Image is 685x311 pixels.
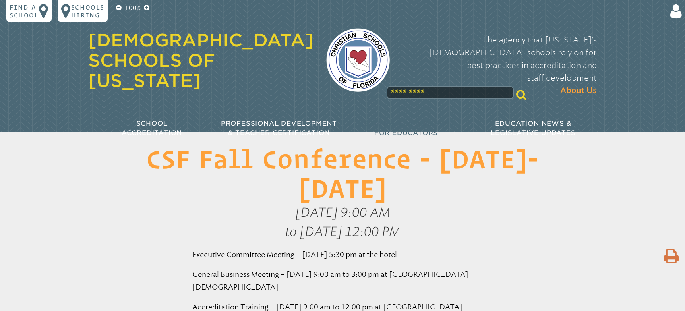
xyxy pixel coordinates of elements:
p: 100% [123,3,142,13]
p: Schools Hiring [71,3,104,19]
p: Executive Committee Meeting – [DATE] 5:30 pm at the hotel [192,248,493,261]
p: The agency that [US_STATE]’s [DEMOGRAPHIC_DATA] schools rely on for best practices in accreditati... [402,33,597,97]
p: General Business Meeting – [DATE] 9:00 am to 3:00 pm at [GEOGRAPHIC_DATA][DEMOGRAPHIC_DATA] [192,268,493,294]
a: [DEMOGRAPHIC_DATA] Schools of [US_STATE] [88,30,313,91]
span: School Accreditation [122,120,182,137]
p: Find a school [10,3,39,19]
span: Meetings & Workshops for Educators [358,120,455,137]
img: csf-logo-web-colors.png [326,28,390,92]
span: Education News & Legislative Updates [491,120,575,137]
span: Professional Development & Teacher Certification [221,120,337,137]
span: About Us [560,84,597,97]
h1: CSF Fall Conference - [DATE]-[DATE] [138,145,547,203]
